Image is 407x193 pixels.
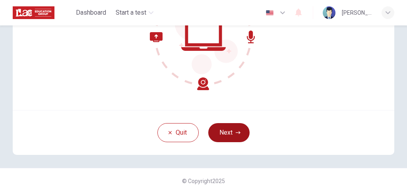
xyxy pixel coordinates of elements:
[13,5,73,21] a: ILAC logo
[76,8,106,17] span: Dashboard
[323,6,335,19] img: Profile picture
[13,5,54,21] img: ILAC logo
[342,8,372,17] div: [PERSON_NAME] [PERSON_NAME]
[265,10,275,16] img: en
[182,178,225,184] span: © Copyright 2025
[157,123,199,142] button: Quit
[112,6,157,20] button: Start a test
[73,6,109,20] button: Dashboard
[116,8,146,17] span: Start a test
[208,123,250,142] button: Next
